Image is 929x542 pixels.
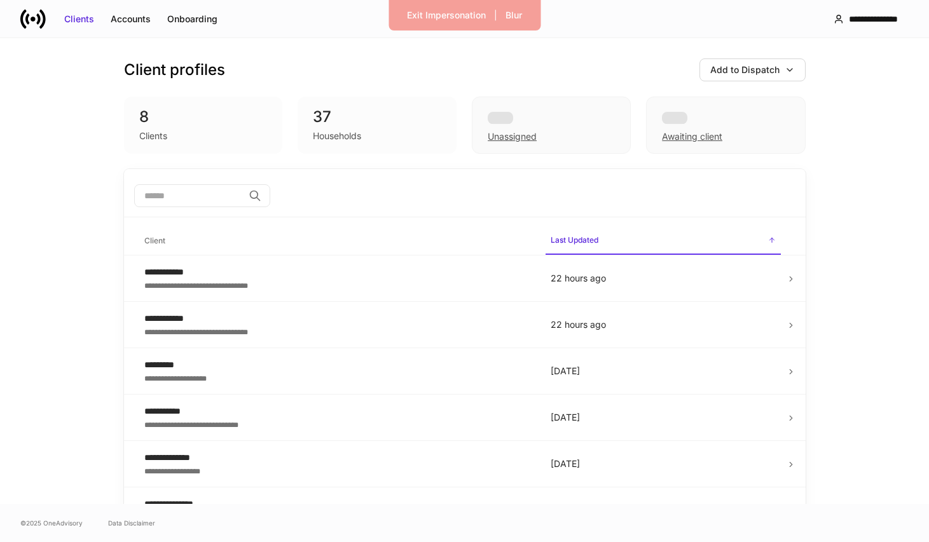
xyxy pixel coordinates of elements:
div: Unassigned [488,130,537,143]
h3: Client profiles [124,60,225,80]
div: Exit Impersonation [407,9,486,22]
button: Onboarding [159,9,226,29]
p: [DATE] [551,411,776,424]
div: Clients [139,130,167,142]
div: Blur [506,9,522,22]
p: [DATE] [551,365,776,377]
a: Data Disclaimer [108,518,155,528]
button: Blur [497,5,530,25]
div: Awaiting client [646,97,805,154]
span: Last Updated [546,227,781,255]
div: Add to Dispatch [710,64,780,76]
div: Accounts [111,13,151,25]
span: Client [139,228,535,254]
div: Onboarding [167,13,217,25]
button: Add to Dispatch [699,58,806,81]
div: Clients [64,13,94,25]
p: 22 hours ago [551,318,776,331]
p: [DATE] [551,457,776,470]
h6: Last Updated [551,234,598,246]
div: 8 [139,107,268,127]
button: Accounts [102,9,159,29]
div: 37 [313,107,441,127]
div: Households [313,130,361,142]
div: Awaiting client [662,130,722,143]
p: 22 hours ago [551,272,776,285]
h6: Client [144,234,165,247]
span: © 2025 OneAdvisory [20,518,83,528]
button: Exit Impersonation [399,5,494,25]
div: Unassigned [472,97,631,154]
button: Clients [56,9,102,29]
